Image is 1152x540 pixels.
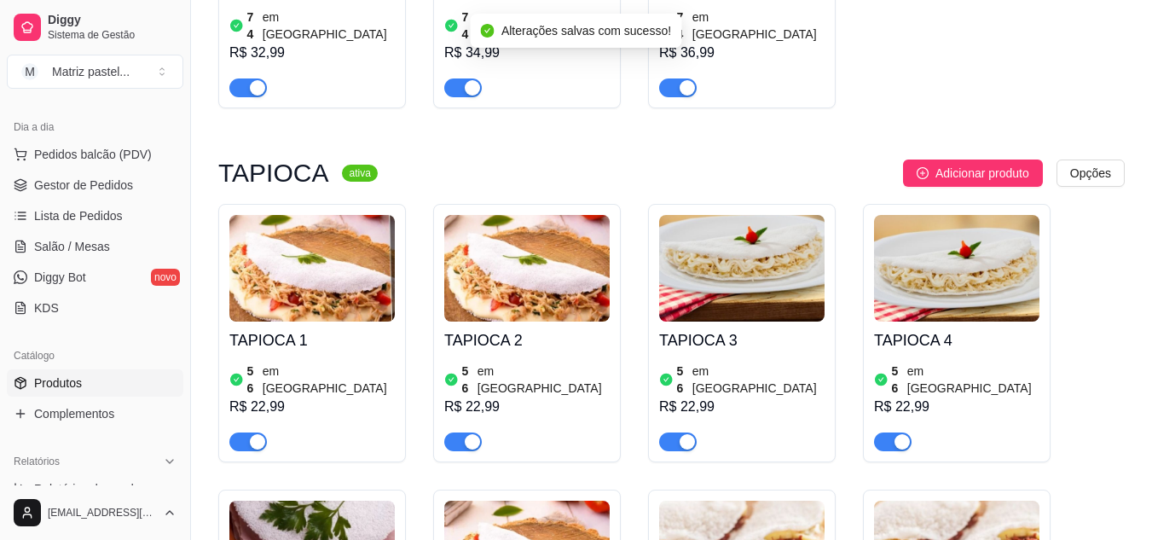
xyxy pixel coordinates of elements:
h4: TAPIOCA 4 [874,328,1039,352]
span: Salão / Mesas [34,238,110,255]
article: em [GEOGRAPHIC_DATA] [263,363,395,397]
span: Produtos [34,375,82,392]
button: Pedidos balcão (PDV) [7,141,183,168]
a: Produtos [7,369,183,397]
button: Select a team [7,55,183,89]
span: Diggy [48,13,177,28]
span: Relatórios [14,455,60,468]
article: 74 [462,9,474,43]
span: Complementos [34,405,114,422]
div: Catálogo [7,342,183,369]
span: Pedidos balcão (PDV) [34,146,152,163]
img: product-image [659,215,825,322]
article: 56 [892,363,904,397]
span: check-circle [481,24,495,38]
button: [EMAIL_ADDRESS][DOMAIN_NAME] [7,492,183,533]
article: em [GEOGRAPHIC_DATA] [263,9,395,43]
span: Opções [1070,164,1111,183]
h3: TAPIOCA [218,163,328,183]
article: 56 [247,363,259,397]
a: Relatórios de vendas [7,475,183,502]
div: R$ 22,99 [659,397,825,417]
div: Matriz pastel ... [52,63,130,80]
article: em [GEOGRAPHIC_DATA] [478,363,610,397]
article: 56 [677,363,689,397]
span: plus-circle [917,167,929,179]
div: R$ 22,99 [444,397,610,417]
div: R$ 32,99 [229,43,395,63]
article: em [GEOGRAPHIC_DATA] [478,9,610,43]
article: 56 [462,363,474,397]
div: Dia a dia [7,113,183,141]
h4: TAPIOCA 1 [229,328,395,352]
span: [EMAIL_ADDRESS][DOMAIN_NAME] [48,506,156,520]
span: KDS [34,299,59,316]
div: R$ 34,99 [444,43,610,63]
a: Complementos [7,400,183,427]
button: Opções [1056,160,1125,187]
a: Lista de Pedidos [7,202,183,229]
span: Adicionar produto [935,164,1029,183]
article: em [GEOGRAPHIC_DATA] [692,363,825,397]
a: Gestor de Pedidos [7,171,183,199]
span: M [21,63,38,80]
span: Sistema de Gestão [48,28,177,42]
img: product-image [229,215,395,322]
article: em [GEOGRAPHIC_DATA] [692,9,825,43]
div: R$ 22,99 [229,397,395,417]
img: product-image [444,215,610,322]
span: Lista de Pedidos [34,207,123,224]
h4: TAPIOCA 2 [444,328,610,352]
article: 74 [677,9,689,43]
a: Diggy Botnovo [7,264,183,291]
span: Diggy Bot [34,269,86,286]
a: Salão / Mesas [7,233,183,260]
span: Alterações salvas com sucesso! [501,24,671,38]
span: Relatórios de vendas [34,480,147,497]
img: product-image [874,215,1039,322]
article: em [GEOGRAPHIC_DATA] [907,363,1039,397]
span: Gestor de Pedidos [34,177,133,194]
div: R$ 36,99 [659,43,825,63]
article: 74 [247,9,259,43]
button: Adicionar produto [903,160,1043,187]
div: R$ 22,99 [874,397,1039,417]
sup: ativa [342,165,377,182]
a: KDS [7,294,183,322]
a: DiggySistema de Gestão [7,7,183,48]
h4: TAPIOCA 3 [659,328,825,352]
